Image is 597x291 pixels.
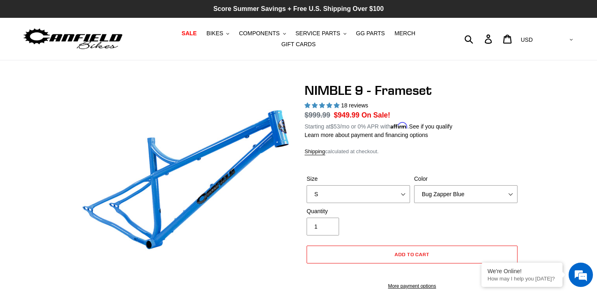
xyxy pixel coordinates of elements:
a: GIFT CARDS [277,39,320,50]
a: GG PARTS [352,28,389,39]
label: Size [307,175,410,183]
button: COMPONENTS [235,28,290,39]
span: 4.89 stars [305,102,341,109]
span: Add to cart [395,251,430,257]
button: BIKES [202,28,233,39]
span: $53 [331,123,340,130]
span: SALE [182,30,197,37]
a: SALE [178,28,201,39]
img: Canfield Bikes [22,26,124,52]
h1: NIMBLE 9 - Frameset [305,83,520,98]
img: d_696896380_company_1647369064580_696896380 [26,41,46,61]
a: More payment options [307,282,518,290]
input: Search [469,30,490,48]
span: GG PARTS [356,30,385,37]
span: GIFT CARDS [281,41,316,48]
span: COMPONENTS [239,30,279,37]
label: Color [414,175,518,183]
p: Starting at /mo or 0% APR with . [305,120,452,131]
span: MERCH [395,30,415,37]
span: SERVICE PARTS [295,30,340,37]
button: SERVICE PARTS [291,28,350,39]
a: MERCH [391,28,419,39]
label: Quantity [307,207,410,216]
button: Add to cart [307,246,518,263]
span: We're online! [47,91,112,173]
div: Navigation go back [9,45,21,57]
div: Chat with us now [54,45,148,56]
span: On Sale! [361,110,390,120]
textarea: Type your message and hit 'Enter' [4,200,155,228]
span: Affirm [391,122,408,129]
span: $949.99 [334,111,359,119]
a: Learn more about payment and financing options [305,132,428,138]
span: 18 reviews [341,102,368,109]
div: We're Online! [487,268,556,274]
div: Minimize live chat window [133,4,152,24]
div: calculated at checkout. [305,148,520,156]
p: How may I help you today? [487,276,556,282]
s: $999.99 [305,111,330,119]
span: BIKES [206,30,223,37]
a: Shipping [305,148,325,155]
a: See if you qualify - Learn more about Affirm Financing (opens in modal) [409,123,453,130]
